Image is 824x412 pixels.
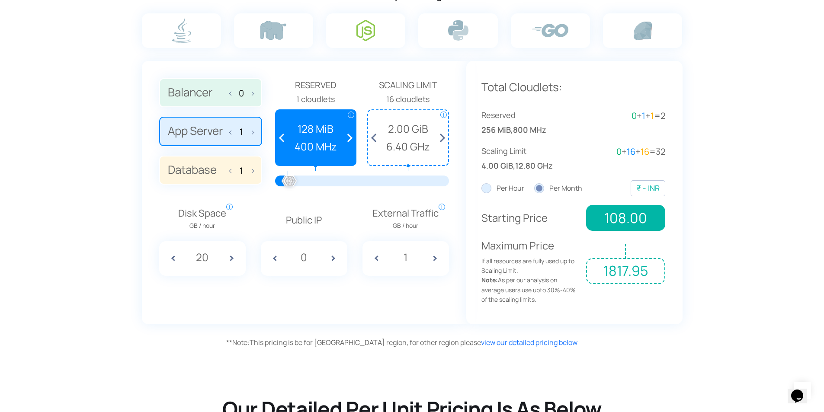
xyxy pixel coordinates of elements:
[513,124,546,136] span: 800 MHz
[178,221,226,230] span: GB / hour
[481,160,513,172] span: 4.00 GiB
[159,117,262,146] label: App Server
[260,21,286,40] img: php
[261,213,347,228] p: Public IP
[372,121,444,137] span: 2.00 GiB
[641,146,649,157] span: 16
[532,24,568,37] img: go
[481,256,580,305] span: If all resources are fully used up to Scaling Limit. As per our analysis on average users use upt...
[348,112,354,118] span: i
[234,127,248,137] input: App Server
[481,109,574,136] div: ,
[372,206,439,231] span: External Traffic
[651,110,654,121] span: 1
[632,110,637,121] span: 0
[159,78,262,108] label: Balancer
[586,258,665,284] span: 1817.95
[226,337,685,348] div: This pricing is be for [GEOGRAPHIC_DATA] region, for other region please
[481,145,574,172] div: ,
[481,78,665,96] p: Total Cloudlets:
[788,377,815,403] iframe: chat widget
[616,146,622,157] span: 0
[534,183,582,194] label: Per Month
[636,182,660,195] div: ₹ - INR
[178,206,226,231] span: Disk Space
[275,93,357,105] div: 1 cloudlets
[440,112,447,118] span: i
[634,22,652,40] img: ruby
[234,88,248,98] input: Balancer
[275,78,357,92] span: Reserved
[367,78,449,92] span: Scaling Limit
[367,93,449,105] div: 16 cloudlets
[642,110,645,121] span: 1
[159,156,262,185] label: Database
[280,138,352,155] span: 400 MHz
[481,183,524,194] label: Per Hour
[234,166,248,176] input: Database
[448,20,468,41] img: python
[573,109,665,123] div: + + =
[172,18,191,43] img: java
[573,145,665,159] div: + + =
[481,338,577,347] a: view our detailed pricing below
[515,160,553,172] span: 12.80 GHz
[372,138,444,155] span: 6.40 GHz
[226,338,250,347] span: Note:
[586,205,665,231] span: 108.00
[356,20,375,41] img: node
[372,221,439,230] span: GB / hour
[481,210,580,226] p: Starting Price
[481,276,498,284] strong: Note:
[660,110,665,121] span: 2
[226,204,233,210] span: i
[627,146,635,157] span: 16
[481,109,574,121] span: Reserved
[481,145,574,157] span: Scaling Limit
[481,124,511,136] span: 256 MiB
[439,204,445,210] span: i
[656,146,665,157] span: 32
[280,121,352,137] span: 128 MiB
[481,237,580,304] p: Maximum Price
